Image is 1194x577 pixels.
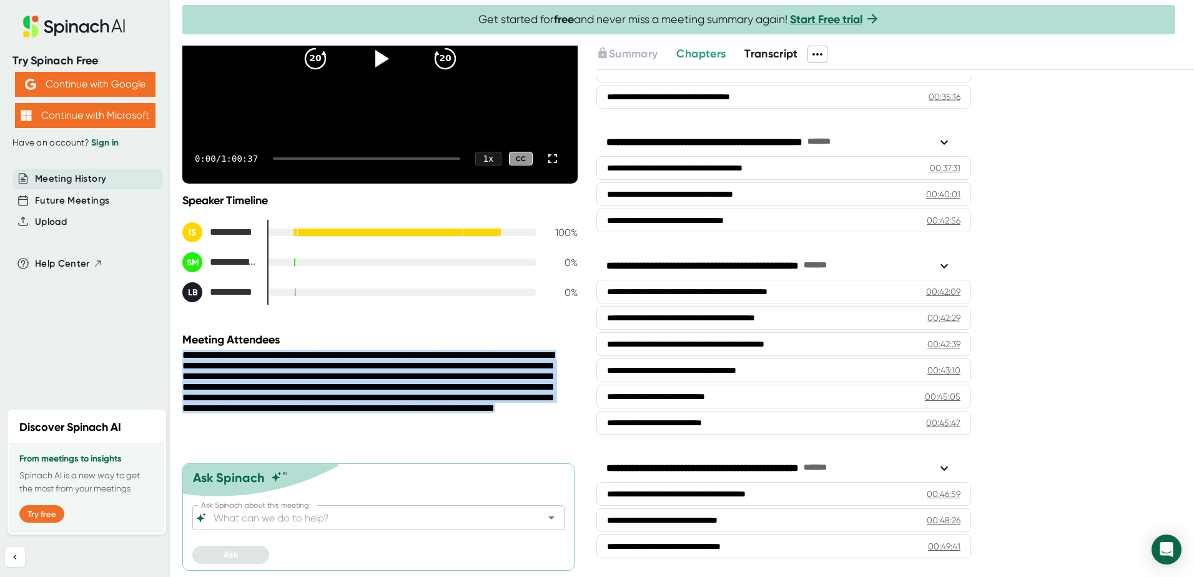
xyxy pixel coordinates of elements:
div: Lisa Bryant [182,282,257,302]
input: What can we do to help? [211,509,524,526]
span: Get started for and never miss a meeting summary again! [478,12,880,27]
span: Ask [224,550,238,560]
img: Aehbyd4JwY73AAAAAElFTkSuQmCC [25,79,36,90]
div: Meeting Attendees [182,333,581,347]
div: 00:45:05 [925,390,960,403]
div: Speaker Timeline [182,194,578,207]
div: Upgrade to access [596,46,676,63]
div: 0 % [546,257,578,269]
button: Future Meetings [35,194,109,208]
span: Chapters [676,47,726,61]
button: Upload [35,215,67,229]
button: Summary [596,46,658,62]
span: Transcript [744,47,798,61]
button: Open [543,509,560,526]
div: Open Intercom Messenger [1152,535,1182,565]
h3: From meetings to insights [19,454,154,464]
div: Iesha Smith [182,222,257,242]
div: IS [182,222,202,242]
button: Try free [19,505,64,523]
div: 00:45:47 [926,417,960,429]
a: Start Free trial [790,12,862,26]
span: Summary [609,47,658,61]
button: Help Center [35,257,103,271]
a: Sign in [91,137,119,148]
div: SM [182,252,202,272]
div: Have an account? [12,137,157,149]
div: Try Spinach Free [12,54,157,68]
h2: Discover Spinach AI [19,419,121,436]
div: 1 x [475,152,501,165]
button: Continue with Google [15,72,155,97]
div: Sacha MacGown [182,252,257,272]
div: 0:00 / 1:00:37 [195,154,258,164]
b: free [554,12,574,26]
div: 00:42:56 [927,214,960,227]
div: 00:42:09 [926,285,960,298]
button: Collapse sidebar [5,547,25,567]
button: Continue with Microsoft [15,103,155,128]
div: 00:42:29 [927,312,960,324]
button: Meeting History [35,172,106,186]
button: Ask [192,546,269,564]
div: 00:37:31 [930,162,960,174]
div: 00:46:59 [927,488,960,500]
div: 00:42:39 [927,338,960,350]
div: 00:35:16 [929,91,960,103]
div: 00:40:01 [926,188,960,200]
div: 00:43:10 [927,364,960,377]
button: Chapters [676,46,726,62]
p: Spinach AI is a new way to get the most from your meetings [19,469,154,495]
button: Transcript [744,46,798,62]
span: Help Center [35,257,90,271]
div: 0 % [546,287,578,298]
div: 00:49:41 [928,540,960,553]
div: LB [182,282,202,302]
div: 100 % [546,227,578,239]
div: Ask Spinach [193,470,265,485]
div: 00:48:26 [927,514,960,526]
div: CC [509,152,533,166]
